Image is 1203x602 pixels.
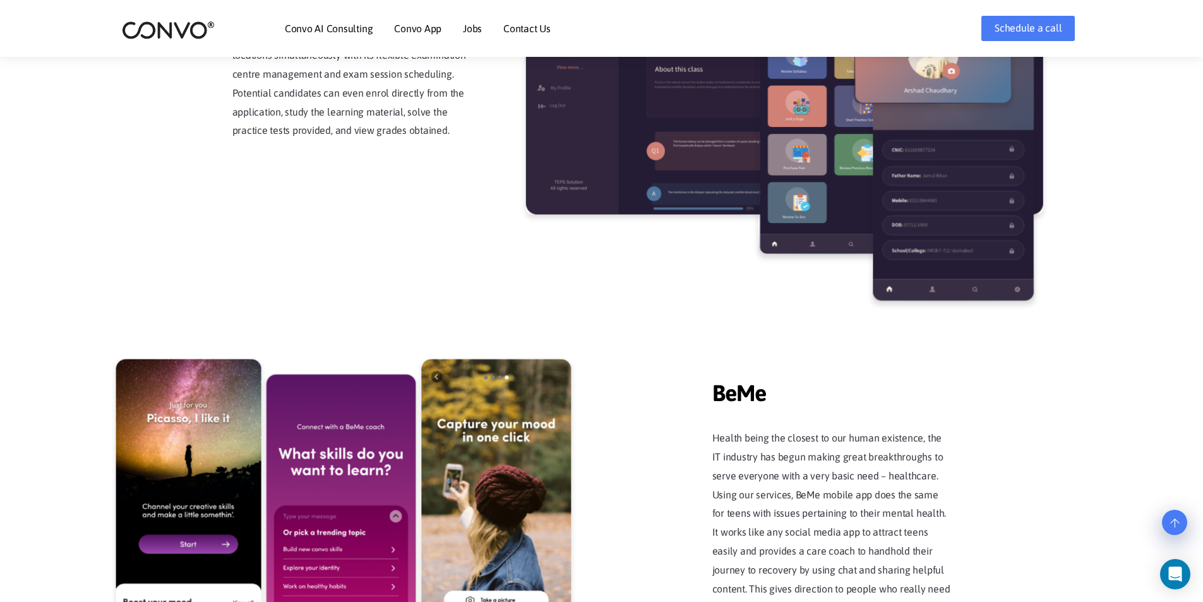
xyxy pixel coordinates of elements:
img: logo_2.png [122,20,215,40]
div: Open Intercom Messenger [1160,559,1190,589]
a: Jobs [463,23,482,33]
a: Contact Us [503,23,551,33]
span: BeMe [712,361,952,410]
a: Convo App [394,23,441,33]
a: Schedule a call [981,16,1075,41]
a: Convo AI Consulting [285,23,373,33]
